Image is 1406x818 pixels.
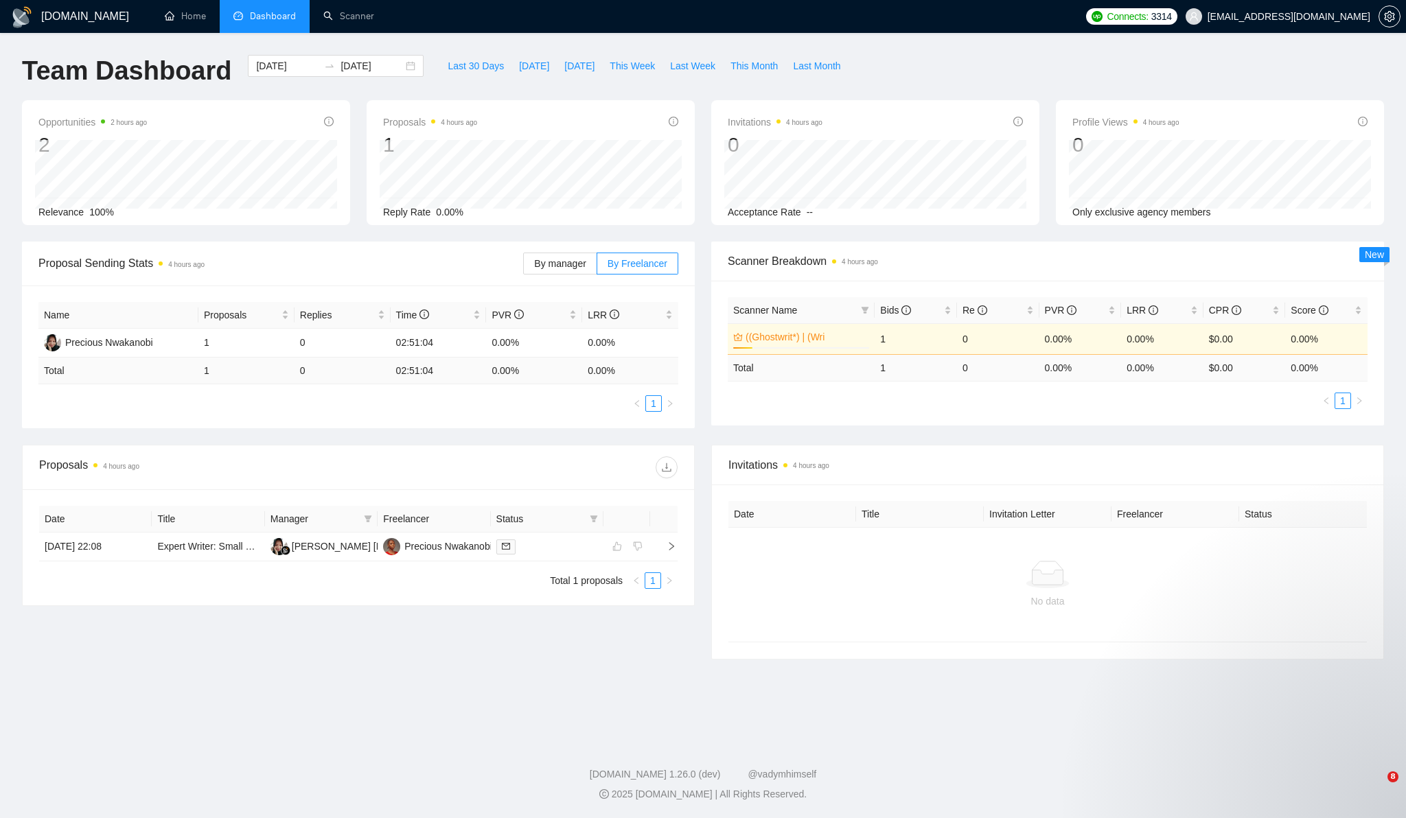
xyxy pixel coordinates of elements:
[39,506,152,533] th: Date
[44,336,153,347] a: PNPrecious Nwakanobi
[1067,305,1076,315] span: info-circle
[1143,119,1179,126] time: 4 hours ago
[728,354,875,381] td: Total
[842,258,878,266] time: 4 hours ago
[1039,354,1122,381] td: 0.00 %
[733,332,743,342] span: crown
[204,307,279,323] span: Proposals
[270,540,452,551] a: AA[PERSON_NAME] [PERSON_NAME]
[292,539,452,554] div: [PERSON_NAME] [PERSON_NAME]
[38,358,198,384] td: Total
[880,305,911,316] span: Bids
[1121,354,1203,381] td: 0.00 %
[728,253,1368,270] span: Scanner Breakdown
[440,55,511,77] button: Last 30 Days
[633,399,641,408] span: left
[1285,354,1368,381] td: 0.00 %
[645,572,661,589] li: 1
[1189,12,1199,21] span: user
[901,305,911,315] span: info-circle
[856,501,984,528] th: Title
[610,58,655,73] span: This Week
[38,114,147,130] span: Opportunities
[486,358,582,384] td: 0.00 %
[157,541,469,552] a: Expert Writer: Small Farm Multi-Species Livestock Ebook (15-25K words)
[519,58,549,73] span: [DATE]
[984,501,1111,528] th: Invitation Letter
[1335,393,1350,408] a: 1
[233,11,243,21] span: dashboard
[152,506,264,533] th: Title
[39,533,152,561] td: [DATE] 22:08
[436,207,463,218] span: 0.00%
[661,572,678,589] li: Next Page
[608,258,667,269] span: By Freelancer
[1039,323,1122,354] td: 0.00%
[748,769,816,780] a: @vadymhimself
[511,55,557,77] button: [DATE]
[858,300,872,320] span: filter
[550,572,623,589] li: Total 1 proposals
[492,309,524,320] span: PVR
[22,55,231,87] h1: Team Dashboard
[645,573,660,588] a: 1
[728,207,801,218] span: Acceptance Rate
[364,515,372,523] span: filter
[1365,249,1384,260] span: New
[656,462,677,473] span: download
[1127,305,1158,316] span: LRR
[168,261,205,268] time: 4 hours ago
[645,395,662,412] li: 1
[198,329,295,358] td: 1
[198,358,295,384] td: 1
[1387,771,1398,782] span: 8
[323,10,374,22] a: searchScanner
[629,395,645,412] li: Previous Page
[728,501,856,528] th: Date
[1359,771,1392,804] iframe: Intercom live chat
[324,117,334,126] span: info-circle
[861,306,869,314] span: filter
[396,309,429,320] span: Time
[38,132,147,158] div: 2
[152,533,264,561] td: Expert Writer: Small Farm Multi-Species Livestock Ebook (15-25K words)
[1379,11,1400,22] span: setting
[295,302,391,329] th: Replies
[665,576,673,585] span: right
[957,354,1039,381] td: 0
[265,506,378,533] th: Manager
[1107,9,1148,24] span: Connects:
[270,538,288,555] img: AA
[1232,305,1241,315] span: info-circle
[39,456,358,478] div: Proposals
[587,509,601,529] span: filter
[723,55,785,77] button: This Month
[978,305,987,315] span: info-circle
[1203,323,1286,354] td: $0.00
[728,114,822,130] span: Invitations
[1121,323,1203,354] td: 0.00%
[1319,305,1328,315] span: info-circle
[281,546,290,555] img: gigradar-bm.png
[1358,117,1368,126] span: info-circle
[198,302,295,329] th: Proposals
[1322,397,1330,405] span: left
[662,395,678,412] li: Next Page
[448,58,504,73] span: Last 30 Days
[628,572,645,589] button: left
[38,302,198,329] th: Name
[1072,207,1211,218] span: Only exclusive agency members
[628,572,645,589] li: Previous Page
[785,55,848,77] button: Last Month
[341,58,403,73] input: End date
[502,542,510,550] span: mail
[733,305,797,316] span: Scanner Name
[1151,9,1172,24] span: 3314
[963,305,987,316] span: Re
[44,334,61,351] img: PN
[1351,393,1368,409] button: right
[599,789,609,799] span: copyright
[256,58,319,73] input: Start date
[1351,393,1368,409] li: Next Page
[361,509,375,529] span: filter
